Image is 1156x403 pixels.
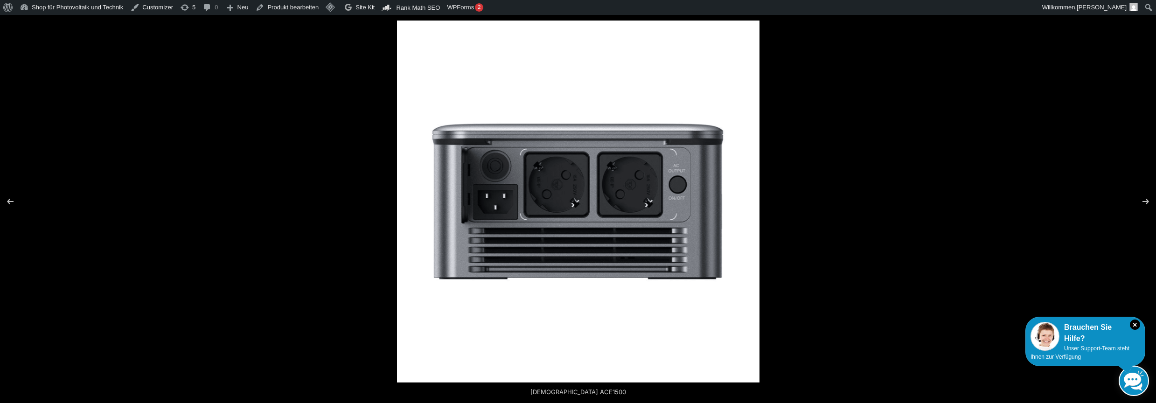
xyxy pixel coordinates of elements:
[480,382,676,401] div: [DEMOGRAPHIC_DATA] ACE1500
[1031,345,1129,360] span: Unser Support-Team steht Ihnen zur Verfügung
[475,3,483,12] div: 2
[1129,3,1138,11] img: Benutzerbild von Rupert Spoddig
[1077,4,1127,11] span: [PERSON_NAME]
[355,4,375,11] span: Site Kit
[396,4,440,11] span: Rank Math SEO
[1031,322,1140,344] div: Brauchen Sie Hilfe?
[1130,320,1140,330] i: Schließen
[397,21,759,382] img: Zendure-ACE1500.png
[1031,322,1059,351] img: Customer service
